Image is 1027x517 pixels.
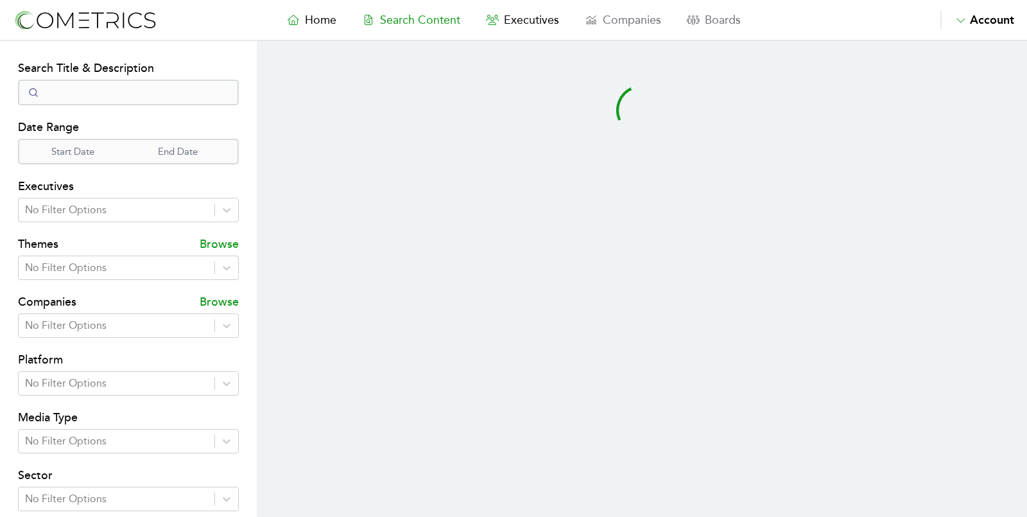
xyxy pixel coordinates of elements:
[18,235,58,256] h4: Themes
[18,408,239,429] h4: Media Type
[705,13,741,27] span: Boards
[18,59,239,80] h4: Search Title & Description
[13,8,157,32] img: logo-refresh-RPX2ODFg.svg
[18,466,239,487] h4: Sector
[970,13,1014,27] span: Account
[603,13,661,27] span: Companies
[200,293,239,313] p: Browse
[18,80,239,105] input: Search
[18,118,239,139] h4: Date Range
[18,177,239,198] h4: Executives
[200,235,239,256] p: Browse
[305,13,336,27] span: Home
[380,13,460,27] span: Search Content
[504,13,559,27] span: Executives
[572,11,674,29] a: Companies
[616,85,668,136] svg: audio-loading
[126,145,230,159] p: End Date
[349,11,473,29] a: Search Content
[274,11,349,29] a: Home
[473,11,572,29] a: Executives
[18,293,76,313] h4: Companies
[940,11,1014,29] button: Account
[19,145,126,159] p: Start Date
[18,351,239,371] h4: Platform
[674,11,754,29] a: Boards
